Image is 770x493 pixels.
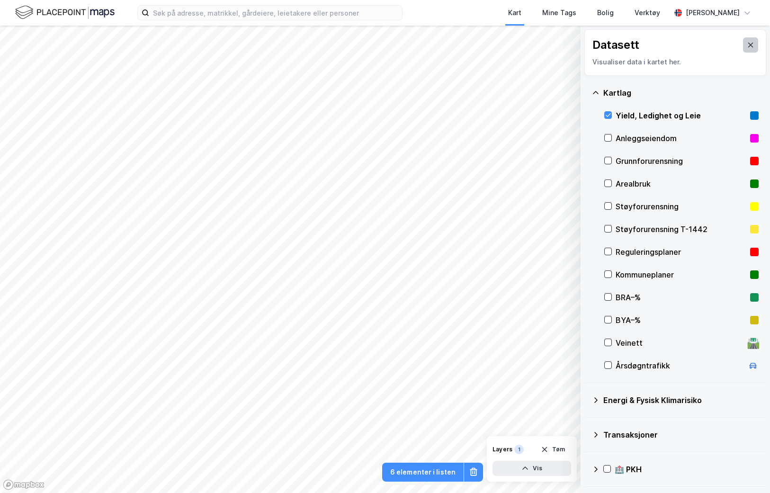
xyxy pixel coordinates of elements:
[723,448,770,493] iframe: Chat Widget
[603,394,759,406] div: Energi & Fysisk Klimarisiko
[747,337,760,349] div: 🛣️
[492,461,571,476] button: Vis
[616,246,746,258] div: Reguleringsplaner
[149,6,402,20] input: Søk på adresse, matrikkel, gårdeiere, leietakere eller personer
[616,314,746,326] div: BYA–%
[616,360,743,371] div: Årsdøgntrafikk
[615,464,759,475] div: 🏥 PKH
[3,479,45,490] a: Mapbox homepage
[15,4,115,21] img: logo.f888ab2527a4732fd821a326f86c7f29.svg
[616,292,746,303] div: BRA–%
[616,133,746,144] div: Anleggseiendom
[603,87,759,99] div: Kartlag
[592,37,639,53] div: Datasett
[616,337,743,349] div: Veinett
[616,178,746,189] div: Arealbruk
[542,7,576,18] div: Mine Tags
[535,442,571,457] button: Tøm
[616,201,746,212] div: Støyforurensning
[592,56,758,68] div: Visualiser data i kartet her.
[514,445,524,454] div: 1
[508,7,521,18] div: Kart
[616,110,746,121] div: Yield, Ledighet og Leie
[686,7,740,18] div: [PERSON_NAME]
[635,7,660,18] div: Verktøy
[616,155,746,167] div: Grunnforurensning
[382,463,464,482] button: 6 elementer i listen
[616,224,746,235] div: Støyforurensning T-1442
[616,269,746,280] div: Kommuneplaner
[492,446,512,453] div: Layers
[597,7,614,18] div: Bolig
[603,429,759,440] div: Transaksjoner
